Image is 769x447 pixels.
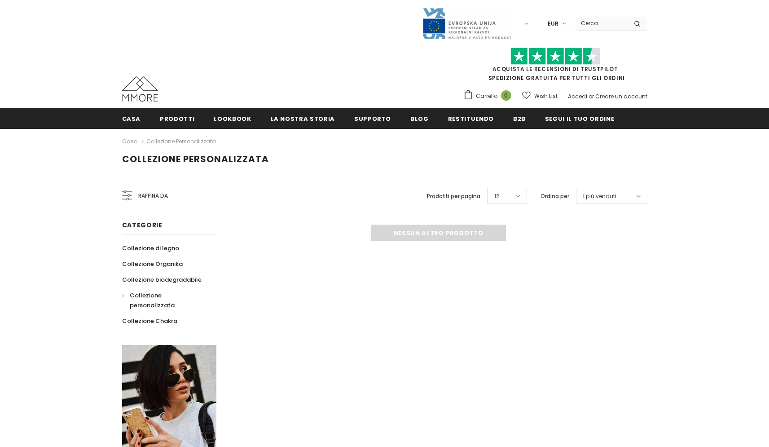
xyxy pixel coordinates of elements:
[160,108,194,128] a: Prodotti
[534,92,558,101] span: Wish List
[122,76,158,102] img: Casi MMORE
[122,288,207,313] a: Collezione personalizzata
[271,115,335,123] span: La nostra storia
[122,313,177,329] a: Collezione Chakra
[122,115,141,123] span: Casa
[513,115,526,123] span: B2B
[583,192,616,201] span: I più venduti
[354,108,391,128] a: supporto
[540,192,569,201] label: Ordina per
[568,93,587,100] a: Accedi
[122,221,163,230] span: Categorie
[354,115,391,123] span: supporto
[410,108,429,128] a: Blog
[214,108,251,128] a: Lookbook
[522,88,558,104] a: Wish List
[545,115,614,123] span: Segui il tuo ordine
[122,256,183,272] a: Collezione Organika
[422,7,512,40] img: Javni Razpis
[448,108,494,128] a: Restituendo
[494,192,499,201] span: 12
[122,153,269,165] span: Collezione personalizzata
[510,48,600,65] img: Fidati di Pilot Stars
[427,192,480,201] label: Prodotti per pagina
[545,108,614,128] a: Segui il tuo ordine
[492,65,618,73] a: Acquista le recensioni di TrustPilot
[513,108,526,128] a: B2B
[122,275,202,284] span: Collezione biodegradabile
[122,260,183,268] span: Collezione Organika
[548,19,558,28] span: EUR
[422,19,512,27] a: Javni Razpis
[463,89,516,103] a: Carrello 0
[122,108,141,128] a: Casa
[122,272,202,288] a: Collezione biodegradabile
[122,317,177,325] span: Collezione Chakra
[463,52,647,82] span: SPEDIZIONE GRATUITA PER TUTTI GLI ORDINI
[122,244,179,252] span: Collezione di legno
[476,92,497,101] span: Carrello
[122,136,138,147] a: Casa
[501,90,511,101] span: 0
[576,17,627,30] input: Search Site
[448,115,494,123] span: Restituendo
[214,115,251,123] span: Lookbook
[595,93,647,100] a: Creare un account
[589,93,594,100] span: or
[271,108,335,128] a: La nostra storia
[146,137,216,145] a: Collezione personalizzata
[138,191,168,201] span: Raffina da
[160,115,194,123] span: Prodotti
[122,240,179,256] a: Collezione di legno
[410,115,429,123] span: Blog
[130,291,175,310] span: Collezione personalizzata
